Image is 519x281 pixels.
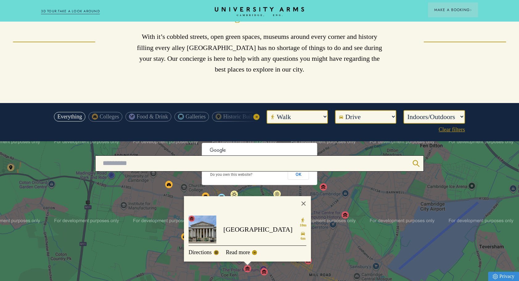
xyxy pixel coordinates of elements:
button: Galleries [174,112,209,122]
a: 3D TOUR:TAKE A LOOK AROUND [41,9,100,14]
span: Historic Buildings & Landmarks [223,112,296,121]
button: OK [288,169,309,180]
p: With it’s cobbled streets, open green spaces, museums around every corner and history filling eve... [136,31,383,75]
img: image-90230a01947c2f2c604e89ab79237a72898bf400-24x24-svg [215,114,222,120]
a: Home [215,7,304,17]
img: image-5b8360a722933452a4a9e83fd7acb57f028abfa2-24x24-svg [129,114,135,120]
button: Indoors/Outdoors [403,110,465,124]
span: Food & Drink [137,112,168,121]
span: Drive [345,112,361,122]
img: Privacy [493,274,498,279]
span: Indoors/Outdoors [407,112,455,122]
img: image-42b2e22e48b9ba589b3c13a76740949b5441573e-24x24-svg [178,114,184,120]
span: Read more [226,248,250,257]
img: image-0bd0b0a8cf205e5c1adba8ff57769922cab6faa8-24x24-svg [92,114,98,120]
span: Make a Booking [434,7,472,13]
a: Read more [226,248,257,257]
button: Colleges [88,112,122,122]
button: Next Slide [253,114,259,120]
a: Do you own this website? [210,172,252,177]
span: Colleges [100,112,119,121]
img: image-b6efa2c75f929615ecaee874d7c276751aa27600-24x24-svg [189,215,195,221]
button: Make a BookingArrow icon [428,2,478,17]
button: Close distance filters [250,112,259,121]
span: 6m [300,236,305,241]
h3: [GEOGRAPHIC_DATA] [223,224,292,235]
button: Close [296,196,311,211]
span: Directions [189,248,212,257]
a: Directions [189,248,219,257]
a: image-b6efa2c75f929615ecaee874d7c276751aa27600-24x24-svg image-4a8fea5d96820105b2c52ebf4351f1e746... [189,215,306,243]
img: image-4a8fea5d96820105b2c52ebf4351f1e746435364-7072x3688-jpg [189,215,216,243]
span: Walk [277,112,291,122]
button: Search [409,156,424,171]
button: Historic Buildings & Landmarks [212,112,299,122]
a: Privacy [488,272,519,281]
span: Galleries [186,112,206,121]
button: Everything [54,112,85,122]
button: Walk [267,110,328,124]
img: Arrow icon [470,9,472,11]
button: Drive [335,110,396,124]
button: Food & Drink [125,112,171,122]
button: Clear filters [439,125,465,134]
span: 10m [300,222,306,228]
